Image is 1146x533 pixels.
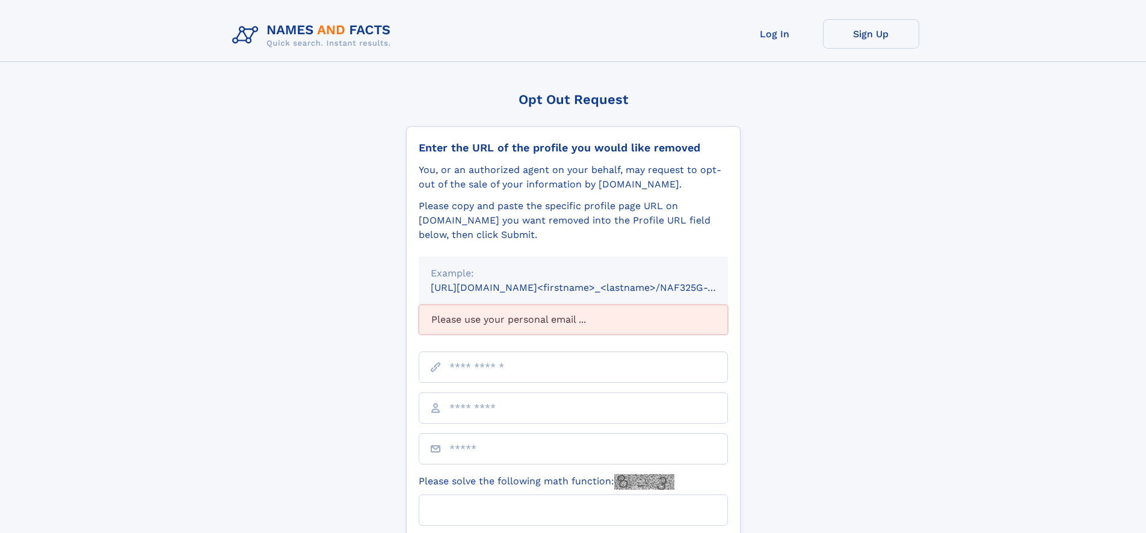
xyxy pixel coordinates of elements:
label: Please solve the following math function: [419,474,674,490]
small: [URL][DOMAIN_NAME]<firstname>_<lastname>/NAF325G-xxxxxxxx [431,282,751,293]
a: Sign Up [823,19,919,49]
div: Please use your personal email ... [419,305,728,335]
div: Opt Out Request [406,92,741,107]
div: Enter the URL of the profile you would like removed [419,141,728,154]
div: Example: [431,266,716,281]
img: Logo Names and Facts [227,19,401,52]
div: You, or an authorized agent on your behalf, may request to opt-out of the sale of your informatio... [419,163,728,192]
a: Log In [727,19,823,49]
div: Please copy and paste the specific profile page URL on [DOMAIN_NAME] you want removed into the Pr... [419,199,728,242]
